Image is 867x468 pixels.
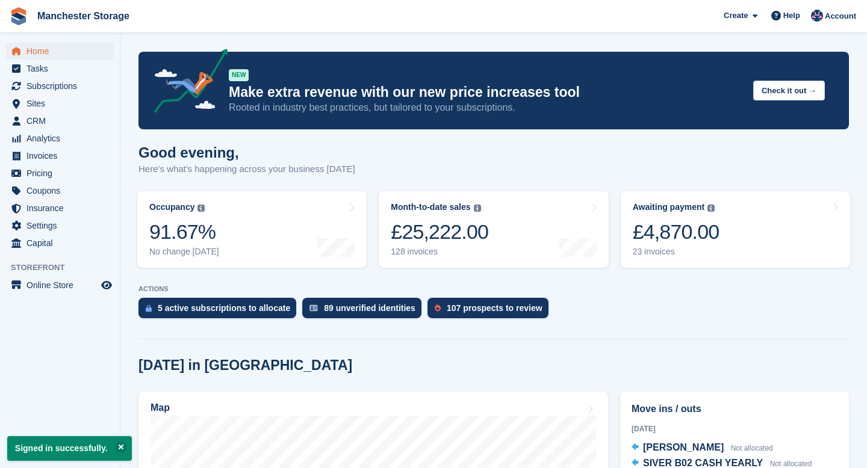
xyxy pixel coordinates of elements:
[138,298,302,324] a: 5 active subscriptions to allocate
[149,247,219,257] div: No change [DATE]
[707,205,715,212] img: icon-info-grey-7440780725fd019a000dd9b08b2336e03edf1995a4989e88bcd33f0948082b44.svg
[753,81,825,100] button: Check it out →
[379,191,608,268] a: Month-to-date sales £25,222.00 128 invoices
[6,112,114,129] a: menu
[6,200,114,217] a: menu
[26,43,99,60] span: Home
[6,165,114,182] a: menu
[643,442,724,452] span: [PERSON_NAME]
[632,440,773,456] a: [PERSON_NAME] Not allocated
[10,7,28,25] img: stora-icon-8386f47178a22dfd0bd8f6a31ec36ba5ce8667c1dd55bd0f319d3a0aa187defe.svg
[391,202,470,212] div: Month-to-date sales
[138,162,355,176] p: Here's what's happening across your business [DATE]
[11,262,120,274] span: Storefront
[474,205,481,212] img: icon-info-grey-7440780725fd019a000dd9b08b2336e03edf1995a4989e88bcd33f0948082b44.svg
[309,304,318,312] img: verify_identity-adf6edd0f0f0b5bbfe63781bf79b02c33cf7c696d77639b501bdc392416b5a36.svg
[6,60,114,77] a: menu
[149,202,194,212] div: Occupancy
[447,303,542,313] div: 107 prospects to review
[151,402,170,413] h2: Map
[138,144,355,161] h1: Good evening,
[26,60,99,77] span: Tasks
[26,95,99,112] span: Sites
[6,182,114,199] a: menu
[6,43,114,60] a: menu
[229,101,744,114] p: Rooted in industry best practices, but tailored to your subscriptions.
[724,10,748,22] span: Create
[197,205,205,212] img: icon-info-grey-7440780725fd019a000dd9b08b2336e03edf1995a4989e88bcd33f0948082b44.svg
[137,191,367,268] a: Occupancy 91.67% No change [DATE]
[324,303,415,313] div: 89 unverified identities
[26,182,99,199] span: Coupons
[138,357,352,374] h2: [DATE] in [GEOGRAPHIC_DATA]
[229,84,744,101] p: Make extra revenue with our new price increases tool
[33,6,134,26] a: Manchester Storage
[825,10,856,22] span: Account
[633,202,705,212] div: Awaiting payment
[391,220,488,244] div: £25,222.00
[633,247,719,257] div: 23 invoices
[6,235,114,251] a: menu
[149,220,219,244] div: 91.67%
[783,10,800,22] span: Help
[621,191,850,268] a: Awaiting payment £4,870.00 23 invoices
[144,49,228,117] img: price-adjustments-announcement-icon-8257ccfd72463d97f412b2fc003d46551f7dbcb40ab6d574587a9cd5c0d94...
[6,78,114,94] a: menu
[6,130,114,147] a: menu
[26,277,99,294] span: Online Store
[26,200,99,217] span: Insurance
[427,298,555,324] a: 107 prospects to review
[26,235,99,251] span: Capital
[99,278,114,292] a: Preview store
[302,298,427,324] a: 89 unverified identities
[643,458,763,468] span: SIVER B02 CASH YEARLY
[6,277,114,294] a: menu
[26,130,99,147] span: Analytics
[26,165,99,182] span: Pricing
[6,147,114,164] a: menu
[229,69,249,81] div: NEW
[158,303,290,313] div: 5 active subscriptions to allocate
[731,444,773,452] span: Not allocated
[632,423,837,434] div: [DATE]
[391,247,488,257] div: 128 invoices
[26,78,99,94] span: Subscriptions
[26,112,99,129] span: CRM
[26,147,99,164] span: Invoices
[6,217,114,234] a: menu
[146,304,152,312] img: active_subscription_to_allocate_icon-d502201f5373d7db506a760aba3b589e785aa758c864c3986d89f69b8ff3...
[435,304,441,312] img: prospect-51fa495bee0391a8d652442698ab0144808aea92771e9ea1ae160a38d050c398.svg
[26,217,99,234] span: Settings
[633,220,719,244] div: £4,870.00
[6,95,114,112] a: menu
[138,285,849,293] p: ACTIONS
[7,436,132,461] p: Signed in successfully.
[770,460,812,468] span: Not allocated
[632,402,837,416] h2: Move ins / outs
